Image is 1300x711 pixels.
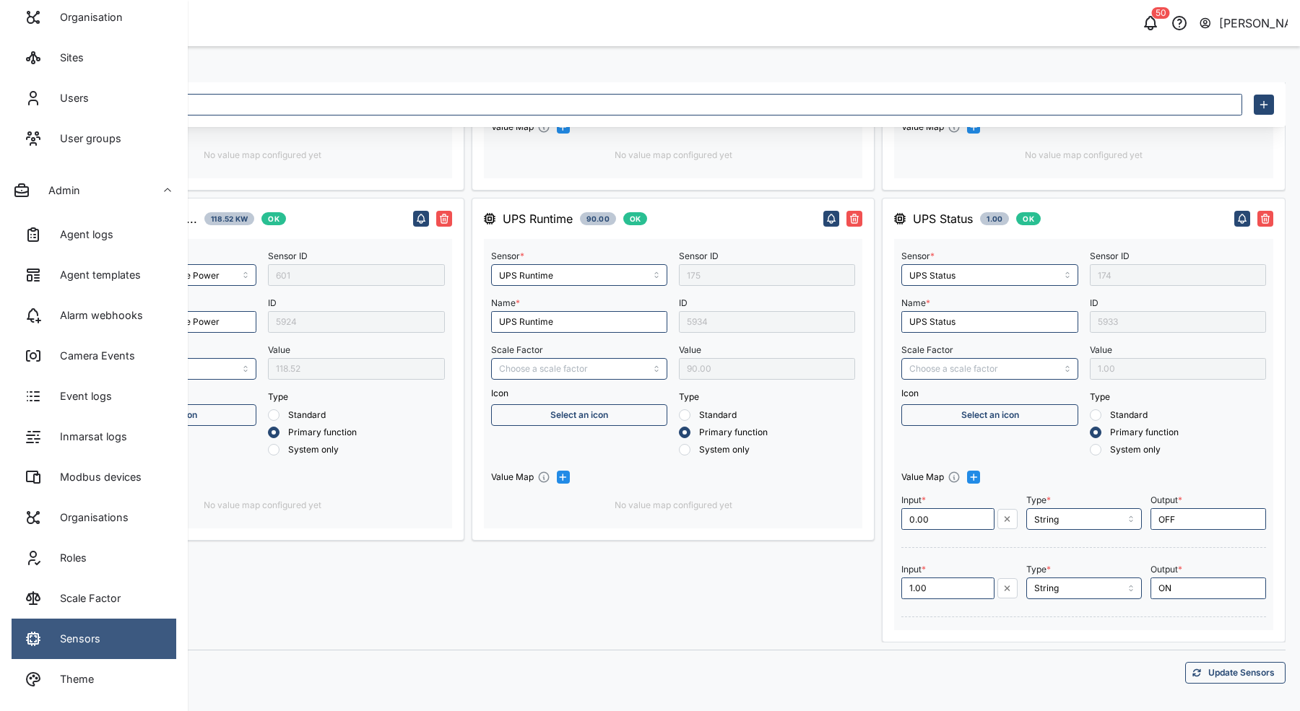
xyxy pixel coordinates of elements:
label: Sensor [491,251,524,261]
div: Modbus devices [49,469,142,485]
div: Camera Events [49,348,135,364]
input: Choose a sensor [901,264,1078,286]
a: Alarm webhooks [12,295,176,336]
label: System only [1101,444,1161,455]
div: Value Map [901,471,944,484]
label: ID [679,298,688,308]
div: No value map configured yet [80,149,445,162]
span: OK [268,213,279,224]
label: ID [1090,298,1098,308]
div: Agent templates [49,267,141,283]
input: Choose a sensor [491,264,667,286]
span: Select an icon [961,405,1019,425]
label: Name [491,298,520,308]
label: Value [679,345,701,355]
label: Sensor ID [1090,251,1130,261]
div: Icon [901,387,1078,401]
div: Icon [491,387,667,401]
div: Sensors [49,631,100,647]
span: 1.00 [987,213,1002,224]
a: Organisations [12,497,176,538]
a: Event logs [12,376,176,416]
span: 118.52 KW [211,213,248,224]
label: Value [268,345,290,355]
div: No value map configured yet [901,149,1266,162]
a: Agent templates [12,255,176,295]
div: Theme [49,671,94,687]
button: Select an icon [901,404,1078,426]
label: Primary function [690,427,768,438]
a: Camera Events [12,336,176,376]
div: User groups [49,131,121,147]
label: Sensor ID [268,251,308,261]
div: Sites [49,50,84,66]
a: Users [12,78,176,118]
label: Sensor [901,251,935,261]
a: Inmarsat logs [12,416,176,457]
label: Scale Factor [901,345,953,355]
input: Search sensor [72,94,1242,115]
div: Agent logs [49,227,113,243]
a: Scale Factor [12,578,176,619]
label: Type [1026,495,1051,505]
label: Output [1150,564,1182,575]
div: Value Map [491,471,534,484]
div: Event logs [49,388,112,404]
label: Sensor ID [679,251,719,261]
a: Agent logs [12,214,176,255]
div: Alarm webhooks [49,307,143,323]
span: Update Sensors [1208,663,1275,683]
div: No value map configured yet [491,499,856,512]
label: Scale Factor [491,345,543,355]
div: Users [49,90,89,106]
label: Name [901,298,930,308]
span: OK [1023,213,1034,224]
label: Primary function [279,427,357,438]
label: Value [1090,345,1112,355]
div: Organisations [49,510,129,525]
div: No value map configured yet [491,149,856,162]
div: Type [679,391,855,404]
span: OK [630,213,641,224]
div: No value map configured yet [80,499,445,512]
div: Organisation [49,9,123,25]
a: Roles [12,538,176,578]
label: Standard [1101,409,1148,421]
label: Output [1150,495,1182,505]
div: Roles [49,550,87,566]
div: Type [268,391,444,404]
div: Inmarsat logs [49,429,127,445]
label: System only [690,444,750,455]
label: System only [279,444,339,455]
label: Input [901,564,926,575]
label: Standard [690,409,737,421]
div: Type [1090,391,1266,404]
label: Type [1026,564,1051,575]
input: Choose a scale factor [901,358,1078,380]
div: UPS Status [913,210,973,228]
div: Admin [38,183,80,199]
a: Modbus devices [12,457,176,497]
a: Sensors [12,619,176,659]
span: Select an icon [550,405,608,425]
button: Select an icon [491,404,667,426]
input: Choose a scale factor [491,358,667,380]
a: Sites [12,38,176,78]
div: 50 [1152,7,1170,19]
span: 90.00 [586,213,610,224]
a: Theme [12,659,176,699]
a: User groups [12,118,176,159]
div: Scale Factor [49,590,121,606]
label: Primary function [1101,427,1179,438]
div: UPS Runtime [503,210,573,228]
div: [PERSON_NAME] [1219,14,1288,32]
label: ID [268,298,277,308]
button: Update Sensors [1185,662,1286,684]
label: Input [901,495,926,505]
label: Standard [279,409,326,421]
button: [PERSON_NAME] [1198,13,1288,33]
